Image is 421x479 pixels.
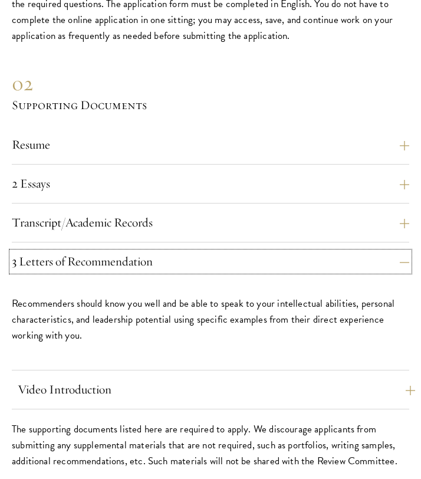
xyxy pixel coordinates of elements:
p: Recommenders should know you well and be able to speak to your intellectual abilities, personal c... [12,296,409,343]
button: Resume [12,135,409,155]
button: 3 Letters of Recommendation [12,252,409,271]
button: Video Introduction [18,380,415,399]
button: 2 Essays [12,174,409,193]
p: The supporting documents listed here are required to apply. We discourage applicants from submitt... [12,421,409,469]
button: Transcript/Academic Records [12,213,409,232]
div: 02 [12,70,409,97]
h3: Supporting Documents [12,97,409,114]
